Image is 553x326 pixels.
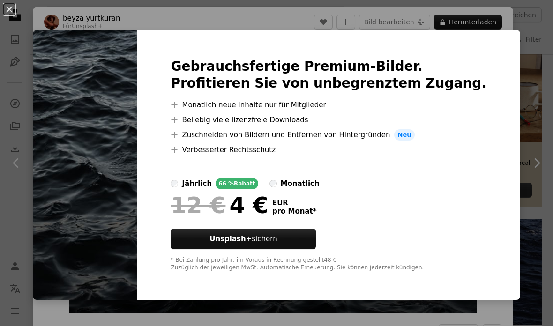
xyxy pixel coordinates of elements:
[171,114,486,126] li: Beliebig viele lizenzfreie Downloads
[171,129,486,141] li: Zuschneiden von Bildern und Entfernen von Hintergründen
[281,178,320,189] div: monatlich
[171,99,486,111] li: Monatlich neue Inhalte nur für Mitglieder
[171,144,486,156] li: Verbesserter Rechtsschutz
[33,30,137,300] img: premium_photo-1729029402571-461f986b73ed
[171,180,178,187] input: jährlich66 %Rabatt
[272,199,317,207] span: EUR
[272,207,317,215] span: pro Monat *
[269,180,277,187] input: monatlich
[182,178,212,189] div: jährlich
[209,235,252,243] strong: Unsplash+
[171,193,225,217] span: 12 €
[171,193,268,217] div: 4 €
[394,129,415,141] span: Neu
[216,178,258,189] div: 66 % Rabatt
[171,58,486,92] h2: Gebrauchsfertige Premium-Bilder. Profitieren Sie von unbegrenztem Zugang.
[171,229,316,249] button: Unsplash+sichern
[171,257,486,272] div: * Bei Zahlung pro Jahr, im Voraus in Rechnung gestellt 48 € Zuzüglich der jeweiligen MwSt. Automa...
